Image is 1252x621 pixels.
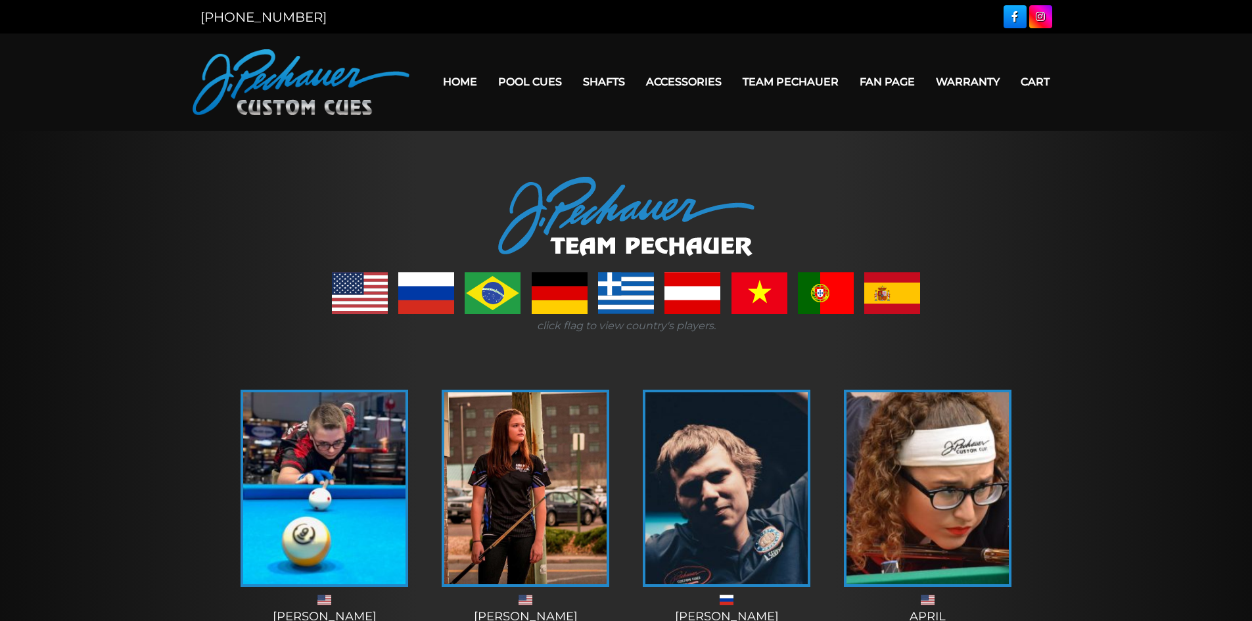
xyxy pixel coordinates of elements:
[925,65,1010,99] a: Warranty
[488,65,572,99] a: Pool Cues
[572,65,636,99] a: Shafts
[193,49,409,115] img: Pechauer Custom Cues
[432,65,488,99] a: Home
[243,392,406,584] img: alex-bryant-225x320.jpg
[645,392,808,584] img: andrei-1-225x320.jpg
[444,392,607,584] img: amanda-c-1-e1555337534391.jpg
[846,392,1009,584] img: April-225x320.jpg
[732,65,849,99] a: Team Pechauer
[1010,65,1060,99] a: Cart
[537,319,716,332] i: click flag to view country's players.
[849,65,925,99] a: Fan Page
[636,65,732,99] a: Accessories
[200,9,327,25] a: [PHONE_NUMBER]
